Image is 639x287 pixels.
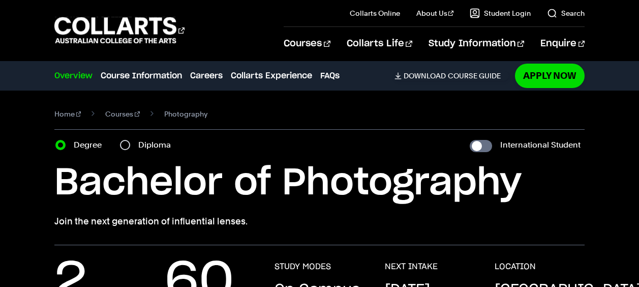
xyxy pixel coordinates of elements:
[54,214,585,228] p: Join the next generation of influential lenses.
[54,107,81,121] a: Home
[54,16,185,45] div: Go to homepage
[347,27,412,61] a: Collarts Life
[101,70,182,82] a: Course Information
[385,262,438,272] h3: NEXT INTAKE
[74,138,108,152] label: Degree
[105,107,140,121] a: Courses
[470,8,531,18] a: Student Login
[540,27,585,61] a: Enquire
[275,262,331,272] h3: STUDY MODES
[404,71,446,80] span: Download
[54,70,93,82] a: Overview
[350,8,400,18] a: Collarts Online
[320,70,340,82] a: FAQs
[231,70,312,82] a: Collarts Experience
[500,138,581,152] label: International Student
[515,64,585,88] a: Apply Now
[138,138,177,152] label: Diploma
[394,71,509,80] a: DownloadCourse Guide
[190,70,223,82] a: Careers
[429,27,524,61] a: Study Information
[284,27,330,61] a: Courses
[416,8,454,18] a: About Us
[54,160,585,206] h1: Bachelor of Photography
[164,107,207,121] span: Photography
[495,262,536,272] h3: LOCATION
[547,8,585,18] a: Search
